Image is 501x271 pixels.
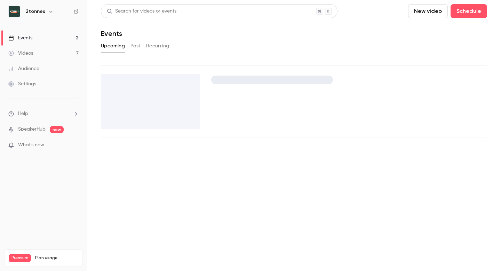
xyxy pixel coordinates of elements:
[8,65,39,72] div: Audience
[9,254,31,262] span: Premium
[50,126,64,133] span: new
[18,110,28,117] span: Help
[8,80,36,87] div: Settings
[8,110,79,117] li: help-dropdown-opener
[26,8,45,15] h6: 2tonnes
[8,34,32,41] div: Events
[408,4,448,18] button: New video
[107,8,176,15] div: Search for videos or events
[35,255,78,261] span: Plan usage
[101,40,125,52] button: Upcoming
[130,40,141,52] button: Past
[18,141,44,149] span: What's new
[9,6,20,17] img: 2tonnes
[101,29,122,38] h1: Events
[146,40,169,52] button: Recurring
[451,4,487,18] button: Schedule
[18,126,46,133] a: SpeakerHub
[8,50,33,57] div: Videos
